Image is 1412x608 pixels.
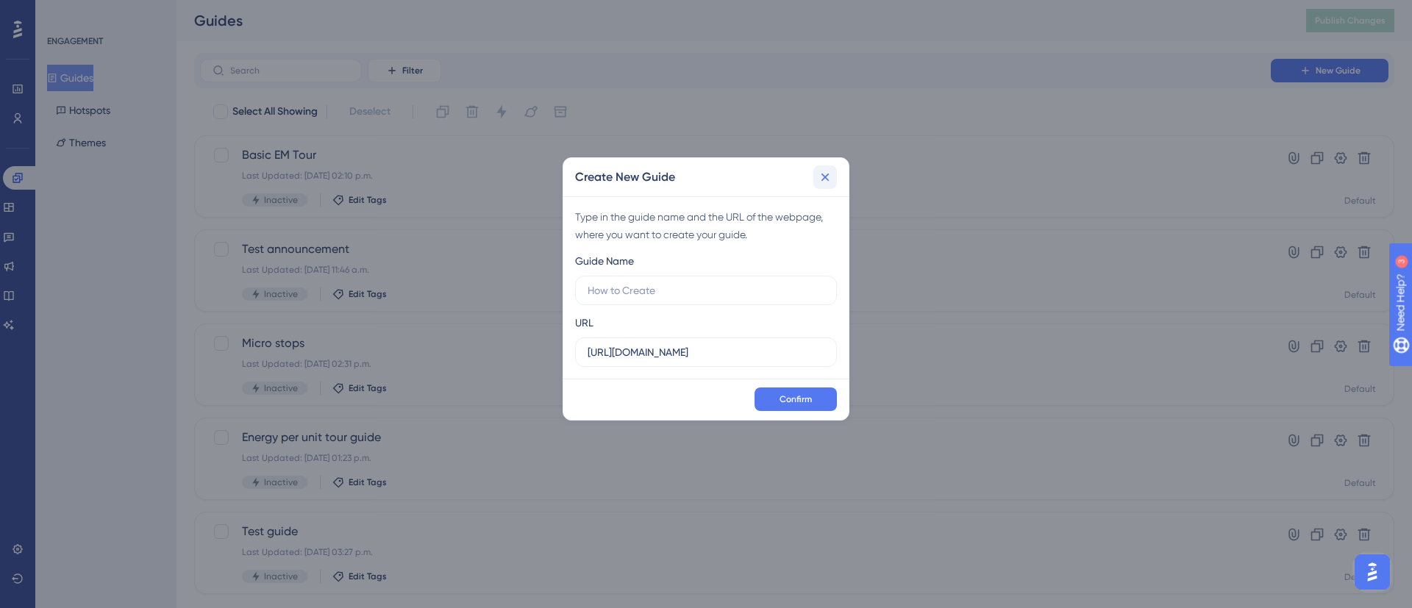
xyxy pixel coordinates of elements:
iframe: UserGuiding AI Assistant Launcher [1350,550,1394,594]
div: Type in the guide name and the URL of the webpage, where you want to create your guide. [575,208,837,243]
div: Guide Name [575,252,634,270]
input: How to Create [588,282,824,298]
h2: Create New Guide [575,168,675,186]
span: Confirm [780,393,812,405]
span: Need Help? [35,4,92,21]
div: URL [575,314,593,332]
input: https://www.example.com [588,344,824,360]
div: 3 [102,7,107,19]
